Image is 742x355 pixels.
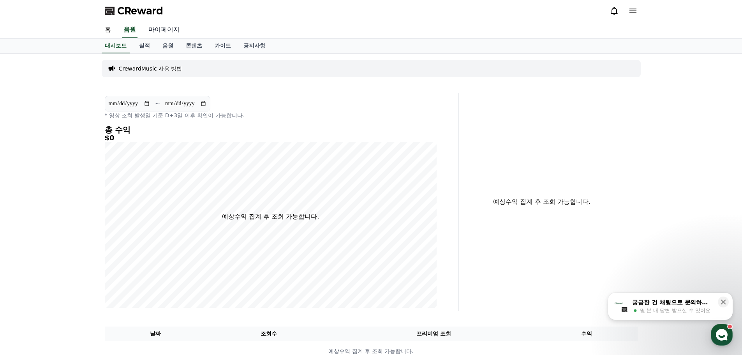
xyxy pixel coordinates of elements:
[133,39,156,53] a: 실적
[100,247,150,267] a: 설정
[206,327,331,341] th: 조회수
[102,39,130,53] a: 대시보드
[156,39,180,53] a: 음원
[331,327,536,341] th: 프리미엄 조회
[119,65,182,72] a: CrewardMusic 사용 방법
[237,39,271,53] a: 공지사항
[142,22,186,38] a: 마이페이지
[105,134,437,142] h5: $0
[99,22,117,38] a: 홈
[180,39,208,53] a: 콘텐츠
[105,5,163,17] a: CReward
[120,259,130,265] span: 설정
[208,39,237,53] a: 가이드
[122,22,137,38] a: 음원
[71,259,81,265] span: 대화
[105,111,437,119] p: * 영상 조회 발생일 기준 D+3일 이후 확인이 가능합니다.
[2,247,51,267] a: 홈
[536,327,638,341] th: 수익
[222,212,319,221] p: 예상수익 집계 후 조회 가능합니다.
[117,5,163,17] span: CReward
[105,327,206,341] th: 날짜
[105,125,437,134] h4: 총 수익
[155,99,160,108] p: ~
[25,259,29,265] span: 홈
[465,197,619,207] p: 예상수익 집계 후 조회 가능합니다.
[51,247,100,267] a: 대화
